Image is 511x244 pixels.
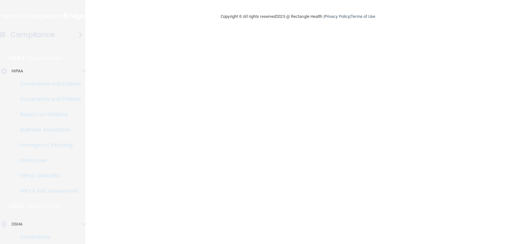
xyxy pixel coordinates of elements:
[11,220,22,228] p: OSHA
[4,127,91,133] p: Business Associates
[28,203,62,210] p: Learn More!
[181,6,415,27] div: Copyright © All rights reserved 2025 @ Rectangle Health | |
[10,30,55,39] h4: Compliance
[11,67,23,75] p: HIPAA
[4,188,91,194] p: HIPAA Risk Assessment
[28,55,62,62] p: Learn More!
[4,111,91,118] p: Report an Incident
[4,234,91,240] p: Documents
[4,142,91,148] p: Emergency Planning
[4,173,91,179] p: HIPAA Checklist
[4,96,91,102] p: Documents and Policies
[4,157,91,164] p: Resources
[324,14,350,19] a: Privacy Policy
[9,203,25,210] p: OSHA
[9,55,25,62] p: HIPAA
[351,14,375,19] a: Terms of Use
[4,81,91,87] p: Documents and Policies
